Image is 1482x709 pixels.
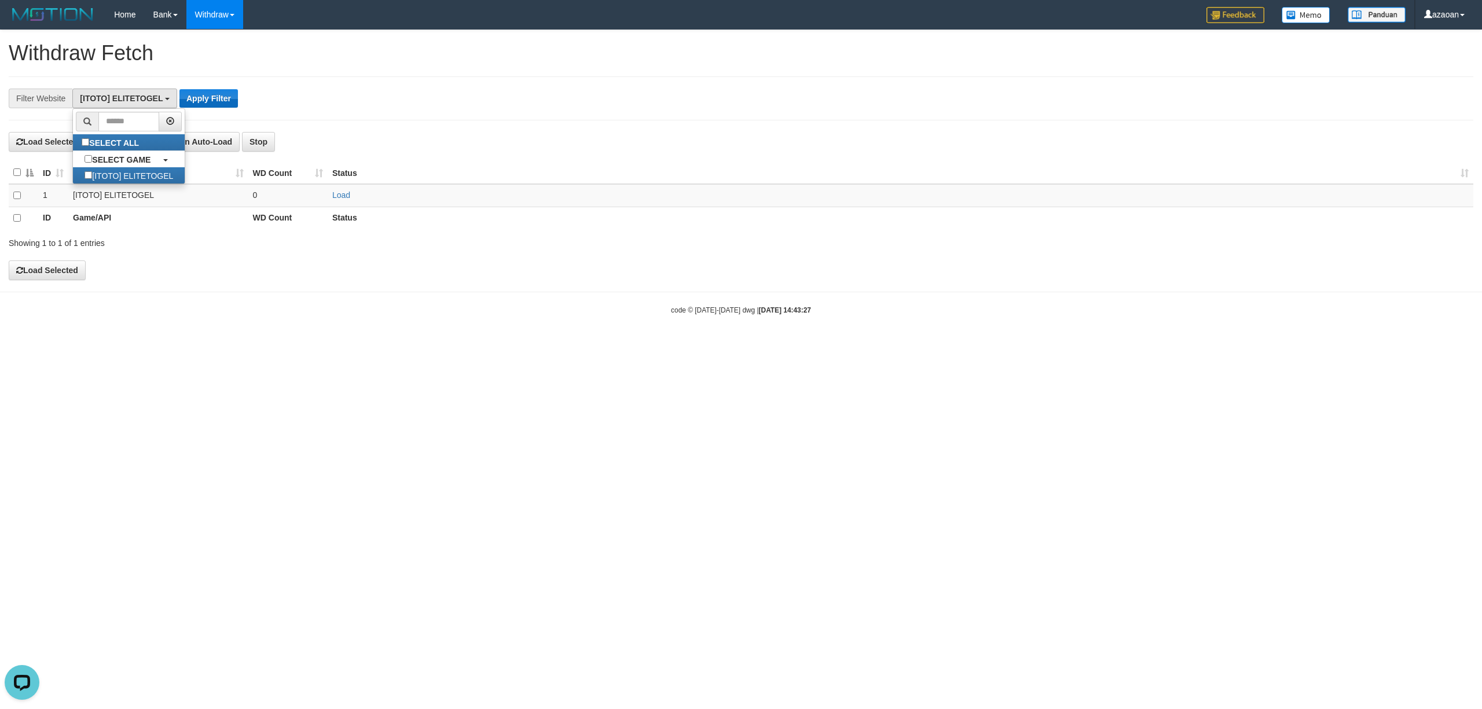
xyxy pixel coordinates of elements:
strong: [DATE] 14:43:27 [759,306,811,314]
h1: Withdraw Fetch [9,42,1473,65]
button: Run Auto-Load [160,132,240,152]
input: SELECT ALL [82,138,89,146]
th: ID: activate to sort column ascending [38,161,68,184]
span: 0 [253,190,258,200]
input: SELECT GAME [85,155,92,163]
label: [ITOTO] ELITETOGEL [73,167,185,183]
button: Stop [242,132,275,152]
a: Load [332,190,350,200]
th: Status [328,207,1473,229]
th: ID [38,207,68,229]
img: Feedback.jpg [1206,7,1264,23]
b: SELECT GAME [92,155,151,164]
button: Open LiveChat chat widget [5,5,39,39]
div: Filter Website [9,89,72,108]
td: [ITOTO] ELITETOGEL [68,184,248,207]
img: panduan.png [1348,7,1406,23]
label: SELECT ALL [73,134,151,150]
button: [ITOTO] ELITETOGEL [72,89,177,108]
div: Showing 1 to 1 of 1 entries [9,233,609,249]
span: [ITOTO] ELITETOGEL [80,94,163,103]
button: Load Selected [9,132,86,152]
th: WD Count [248,207,328,229]
img: Button%20Memo.svg [1282,7,1330,23]
button: Load Selected [9,260,86,280]
input: [ITOTO] ELITETOGEL [85,171,92,179]
small: code © [DATE]-[DATE] dwg | [671,306,811,314]
img: MOTION_logo.png [9,6,97,23]
th: Game/API: activate to sort column ascending [68,161,248,184]
td: 1 [38,184,68,207]
th: WD Count: activate to sort column ascending [248,161,328,184]
th: Game/API [68,207,248,229]
th: Status: activate to sort column ascending [328,161,1473,184]
a: SELECT GAME [73,151,185,167]
button: Apply Filter [179,89,238,108]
